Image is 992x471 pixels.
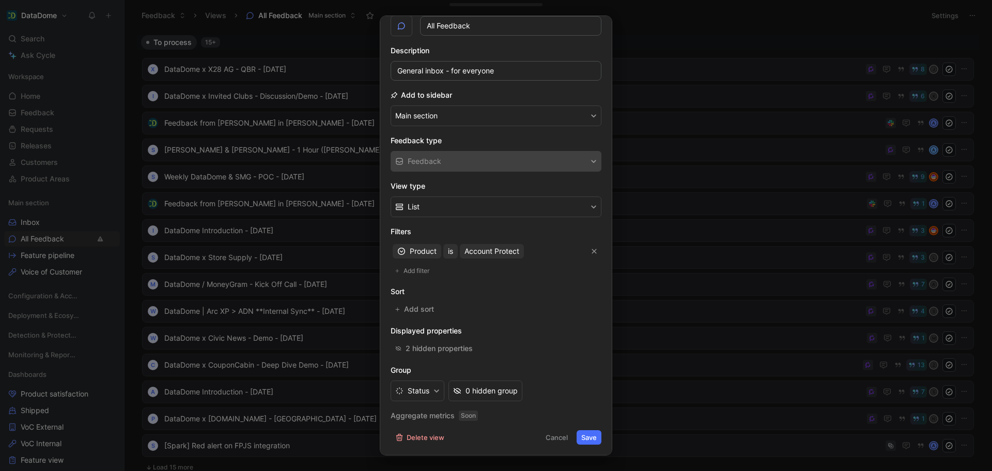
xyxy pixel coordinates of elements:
h2: Displayed properties [391,325,601,337]
h2: Description [391,44,429,57]
h2: Sort [391,285,601,298]
span: Account Protect [464,245,519,257]
button: Account Protect [460,244,524,259]
button: Status [391,381,444,401]
div: 2 hidden properties [406,342,473,355]
button: 0 hidden group [448,381,522,401]
button: Add filter [391,265,435,277]
button: is [443,244,458,259]
input: Your view description [391,61,601,81]
h2: Filters [391,225,601,238]
button: Feedback [391,151,601,172]
h2: View type [391,180,601,192]
button: Save [577,430,601,445]
button: Cancel [541,430,572,445]
span: Soon [459,411,478,421]
div: 0 hidden group [466,385,518,397]
h2: Feedback type [391,134,601,147]
h2: Group [391,364,601,376]
span: Feedback [408,155,441,168]
button: Main section [391,105,601,126]
h2: Aggregate metrics [391,409,601,422]
button: 2 hidden properties [391,341,477,356]
h2: Add to sidebar [391,89,452,101]
span: Product [410,245,437,257]
span: Add filter [404,266,430,276]
button: Product [393,244,441,259]
button: List [391,196,601,217]
span: Add sort [404,303,435,315]
button: Add sort [391,302,440,316]
button: Delete view [391,430,449,445]
span: is [448,245,453,257]
input: Your view name [420,16,601,36]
